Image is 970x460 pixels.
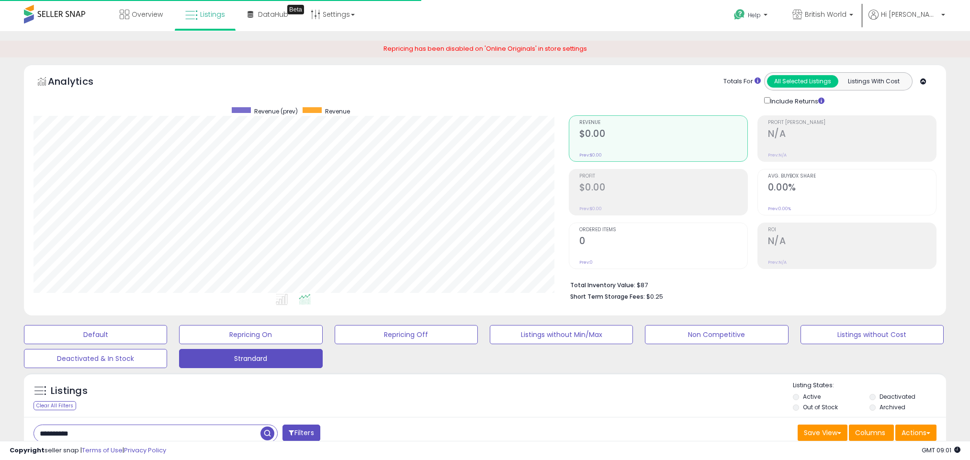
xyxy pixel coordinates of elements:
small: Prev: $0.00 [579,206,602,212]
span: DataHub [258,10,288,19]
span: Listings [200,10,225,19]
div: Clear All Filters [34,401,76,410]
button: Non Competitive [645,325,788,344]
span: Hi [PERSON_NAME] [881,10,938,19]
small: Prev: N/A [768,152,787,158]
h2: 0.00% [768,182,936,195]
span: 2025-10-9 09:01 GMT [922,446,960,455]
button: Default [24,325,167,344]
span: Revenue (prev) [254,107,298,115]
button: Columns [849,425,894,441]
button: Actions [895,425,936,441]
button: Repricing On [179,325,322,344]
span: Repricing has been disabled on 'Online Originals' in store settings [383,44,587,53]
span: $0.25 [646,292,663,301]
b: Total Inventory Value: [570,281,635,289]
label: Deactivated [880,393,915,401]
button: Strandard [179,349,322,368]
h2: N/A [768,128,936,141]
b: Short Term Storage Fees: [570,292,645,301]
h2: $0.00 [579,128,747,141]
span: Ordered Items [579,227,747,233]
label: Active [803,393,821,401]
div: Tooltip anchor [287,5,304,14]
div: seller snap | | [10,446,166,455]
small: Prev: 0 [579,259,593,265]
span: Help [748,11,761,19]
span: Avg. Buybox Share [768,174,936,179]
span: Profit [PERSON_NAME] [768,120,936,125]
button: Filters [282,425,320,441]
span: Columns [855,428,885,438]
h5: Analytics [48,75,112,90]
button: All Selected Listings [767,75,838,88]
a: Terms of Use [82,446,123,455]
a: Help [726,1,777,31]
p: Listing States: [793,381,946,390]
li: $87 [570,279,929,290]
button: Listings without Min/Max [490,325,633,344]
div: Include Returns [757,95,836,106]
h5: Listings [51,384,88,398]
small: Prev: $0.00 [579,152,602,158]
h2: 0 [579,236,747,248]
span: ROI [768,227,936,233]
span: Overview [132,10,163,19]
button: Deactivated & In Stock [24,349,167,368]
button: Listings without Cost [801,325,944,344]
button: Repricing Off [335,325,478,344]
button: Listings With Cost [838,75,909,88]
span: Revenue [579,120,747,125]
h2: N/A [768,236,936,248]
a: Hi [PERSON_NAME] [868,10,945,31]
a: Privacy Policy [124,446,166,455]
i: Get Help [733,9,745,21]
label: Archived [880,403,905,411]
label: Out of Stock [803,403,838,411]
small: Prev: 0.00% [768,206,791,212]
button: Save View [798,425,847,441]
strong: Copyright [10,446,45,455]
small: Prev: N/A [768,259,787,265]
h2: $0.00 [579,182,747,195]
span: Profit [579,174,747,179]
div: Totals For [723,77,761,86]
span: Revenue [325,107,350,115]
span: British World [805,10,846,19]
